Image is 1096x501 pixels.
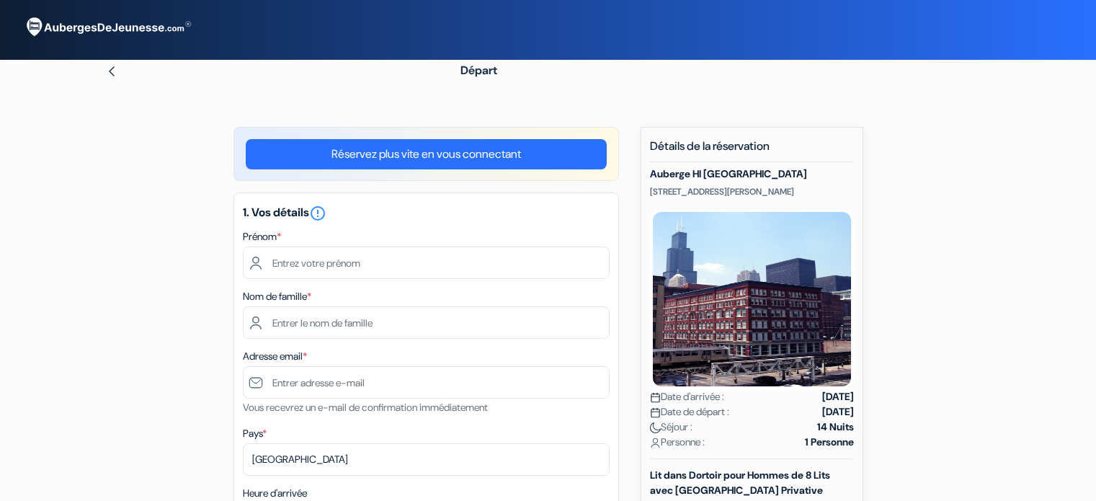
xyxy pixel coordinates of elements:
[822,404,854,420] strong: [DATE]
[243,366,610,399] input: Entrer adresse e-mail
[650,407,661,418] img: calendar.svg
[650,392,661,403] img: calendar.svg
[817,420,854,435] strong: 14 Nuits
[243,486,307,501] label: Heure d'arrivée
[17,8,197,47] img: AubergesDeJeunesse.com
[106,66,117,77] img: left_arrow.svg
[650,404,729,420] span: Date de départ :
[805,435,854,450] strong: 1 Personne
[650,139,854,162] h5: Détails de la réservation
[309,205,326,220] a: error_outline
[650,420,692,435] span: Séjour :
[243,306,610,339] input: Entrer le nom de famille
[243,205,610,222] h5: 1. Vos détails
[460,63,497,78] span: Départ
[650,422,661,433] img: moon.svg
[650,168,854,180] h5: Auberge HI [GEOGRAPHIC_DATA]
[650,389,724,404] span: Date d'arrivée :
[246,139,607,169] a: Réservez plus vite en vous connectant
[243,229,281,244] label: Prénom
[243,426,267,441] label: Pays
[243,401,488,414] small: Vous recevrez un e-mail de confirmation immédiatement
[650,469,830,497] b: Lit dans Dortoir pour Hommes de 8 Lits avec [GEOGRAPHIC_DATA] Privative
[243,289,311,304] label: Nom de famille
[650,438,661,448] img: user_icon.svg
[243,349,307,364] label: Adresse email
[650,435,705,450] span: Personne :
[309,205,326,222] i: error_outline
[243,247,610,279] input: Entrez votre prénom
[650,186,854,198] p: [STREET_ADDRESS][PERSON_NAME]
[822,389,854,404] strong: [DATE]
